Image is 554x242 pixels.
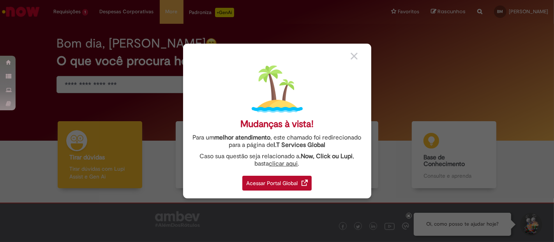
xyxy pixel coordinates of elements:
a: I.T Services Global [273,137,325,149]
div: Para um , este chamado foi redirecionado para a página de [189,134,365,149]
img: island.png [252,64,303,115]
div: Acessar Portal Global [242,176,312,191]
img: redirect_link.png [302,180,308,186]
img: close_button_grey.png [351,53,358,60]
strong: melhor atendimento [215,134,271,141]
div: Mudanças à vista! [240,118,314,130]
a: clicar aqui [269,155,298,168]
strong: .Now, Click ou Lupi [300,152,353,160]
div: Caso sua questão seja relacionado a , basta . [189,153,365,168]
a: Acessar Portal Global [242,171,312,191]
